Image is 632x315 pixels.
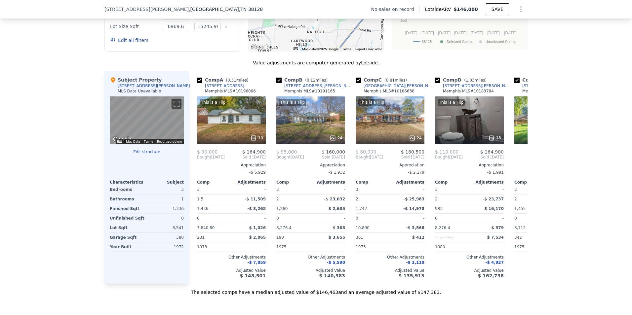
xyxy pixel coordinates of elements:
span: 0.31 [227,78,236,83]
div: 2 [276,194,309,204]
span: $ 368 [333,226,345,230]
span: $ 80,000 [356,149,376,155]
span: -$ 7,859 [248,260,266,265]
div: Adjustments [231,180,266,185]
span: 0 [435,216,438,221]
span: 8,276.4 [276,226,292,230]
div: Appreciation [514,162,583,168]
div: 24 [330,135,342,141]
div: Comp C [356,77,410,83]
button: Show Options [514,3,528,16]
text: [DATE] [504,31,517,35]
span: -$ 3,568 [406,226,424,230]
span: Sold [DATE] [514,155,583,160]
div: Comp [197,180,231,185]
div: [DATE] [276,155,304,160]
span: Sold [DATE] [225,155,266,160]
span: -$ 11,509 [245,197,266,201]
text: [DATE] [438,31,451,35]
div: Comp [276,180,311,185]
span: $ 148,501 [240,273,266,278]
div: - [471,185,504,194]
a: [GEOGRAPHIC_DATA][PERSON_NAME] [356,83,432,88]
a: [STREET_ADDRESS] [197,83,244,88]
div: 1,336 [148,204,184,213]
div: [DATE] [356,155,383,160]
span: $ 95,000 [276,149,297,155]
span: 0.81 [386,78,395,83]
text: 38128 [422,40,432,44]
div: Adjusted Value [514,268,583,273]
button: Edit structure [110,149,184,155]
button: Clear [225,25,227,28]
div: 1975 [514,242,547,252]
text: [DATE] [405,31,417,35]
span: -$ 3,119 [406,260,424,265]
div: 1980 [435,242,468,252]
a: [STREET_ADDRESS][PERSON_NAME] [514,83,591,88]
span: Bought [276,155,291,160]
span: 1,455 [514,206,526,211]
span: -$ 1,932 [329,170,345,175]
div: Bathrooms [110,194,145,204]
a: Terms (opens in new tab) [144,140,153,143]
div: 3 [148,185,184,194]
span: $146,000 [454,7,478,12]
div: Other Adjustments [514,255,583,260]
div: Adjustments [311,180,345,185]
span: 0 [197,216,200,221]
a: Open this area in Google Maps (opens a new window) [111,135,133,144]
span: 1,742 [356,206,367,211]
text: [DATE] [471,31,483,35]
div: Comp A [197,77,251,83]
div: 8,541 [148,223,184,232]
span: , [GEOGRAPHIC_DATA] [189,6,263,13]
div: This is a Flip [279,99,306,106]
div: Memphis MLS # 10179620 [522,88,573,94]
span: $ 412 [412,235,424,240]
span: 7,840.80 [197,226,215,230]
div: 2 [435,194,468,204]
div: Unspecified [435,233,468,242]
button: Keyboard shortcuts [117,140,122,143]
div: 1 [148,194,184,204]
text: [DATE] [421,31,434,35]
span: 8,712 [514,226,526,230]
span: Sold [DATE] [383,155,424,160]
div: Memphis MLS # 10196006 [205,88,256,94]
span: 983 [435,206,443,211]
div: Map [110,96,184,144]
div: Comp B [276,77,330,83]
div: - [233,185,266,194]
div: Value adjustments are computer generated by Lotside . [104,59,528,66]
div: This is a Flip [200,99,227,106]
div: - [233,242,266,252]
div: - [391,185,424,194]
div: Adjusted Value [197,268,266,273]
span: ( miles) [382,78,410,83]
div: 380 [148,233,184,242]
div: Other Adjustments [197,255,266,260]
div: Year Built [110,242,145,252]
div: - [471,214,504,223]
span: $ 1,026 [249,226,266,230]
span: 1.03 [466,78,475,83]
div: Unfinished Sqft [110,214,145,223]
span: $ 162,738 [478,273,504,278]
div: Adjusted Value [276,268,345,273]
div: Appreciation [356,162,424,168]
button: Toggle fullscreen view [172,99,181,109]
div: Appreciation [435,162,504,168]
span: ( miles) [461,78,489,83]
span: $ 160,000 [322,149,345,155]
div: 1972 [148,242,184,252]
span: 0 [276,216,279,221]
text: Unselected Comp [486,40,515,44]
span: $ 164,900 [480,149,504,155]
div: Appreciation [197,162,266,168]
div: Memphis MLS # 10186638 [364,88,415,94]
div: Street View [110,96,184,144]
div: 2 [356,194,389,204]
a: Report a problem [157,140,182,143]
div: 3549 Monessen Dr [314,17,321,28]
